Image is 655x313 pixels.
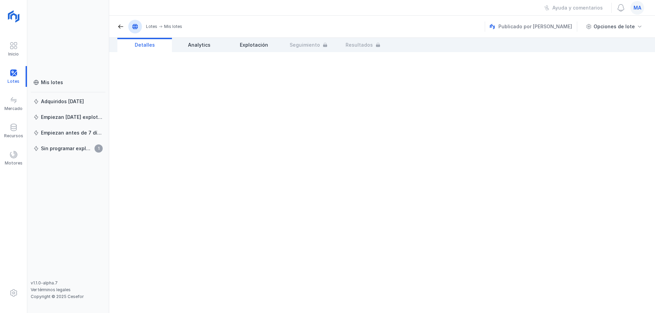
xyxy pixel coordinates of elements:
[31,76,105,89] a: Mis lotes
[41,145,92,152] div: Sin programar explotación
[540,2,607,14] button: Ayuda y comentarios
[117,38,172,52] a: Detalles
[227,38,281,52] a: Explotación
[240,42,268,48] span: Explotación
[346,42,373,48] span: Resultados
[31,294,105,299] div: Copyright © 2025 Cesefor
[41,114,103,121] div: Empiezan [DATE] explotación
[4,106,23,111] div: Mercado
[4,133,23,139] div: Recursos
[31,127,105,139] a: Empiezan antes de 7 días
[164,24,182,29] div: Mis lotes
[5,160,23,166] div: Motores
[31,95,105,108] a: Adquiridos [DATE]
[31,287,71,292] a: Ver términos legales
[336,38,390,52] a: Resultados
[135,42,155,48] span: Detalles
[94,144,103,153] span: 1
[5,8,22,25] img: logoRight.svg
[490,24,495,29] img: nemus.svg
[31,111,105,123] a: Empiezan [DATE] explotación
[172,38,227,52] a: Analytics
[31,142,105,155] a: Sin programar explotación1
[146,24,157,29] div: Lotes
[41,79,63,86] div: Mis lotes
[41,98,84,105] div: Adquiridos [DATE]
[552,4,603,11] div: Ayuda y comentarios
[281,38,336,52] a: Seguimiento
[31,280,105,286] div: v1.1.0-alpha.7
[8,51,19,57] div: Inicio
[290,42,320,48] span: Seguimiento
[41,129,103,136] div: Empiezan antes de 7 días
[594,23,635,30] div: Opciones de lote
[188,42,210,48] span: Analytics
[634,4,641,11] span: ma
[490,21,578,32] div: Publicado por [PERSON_NAME]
